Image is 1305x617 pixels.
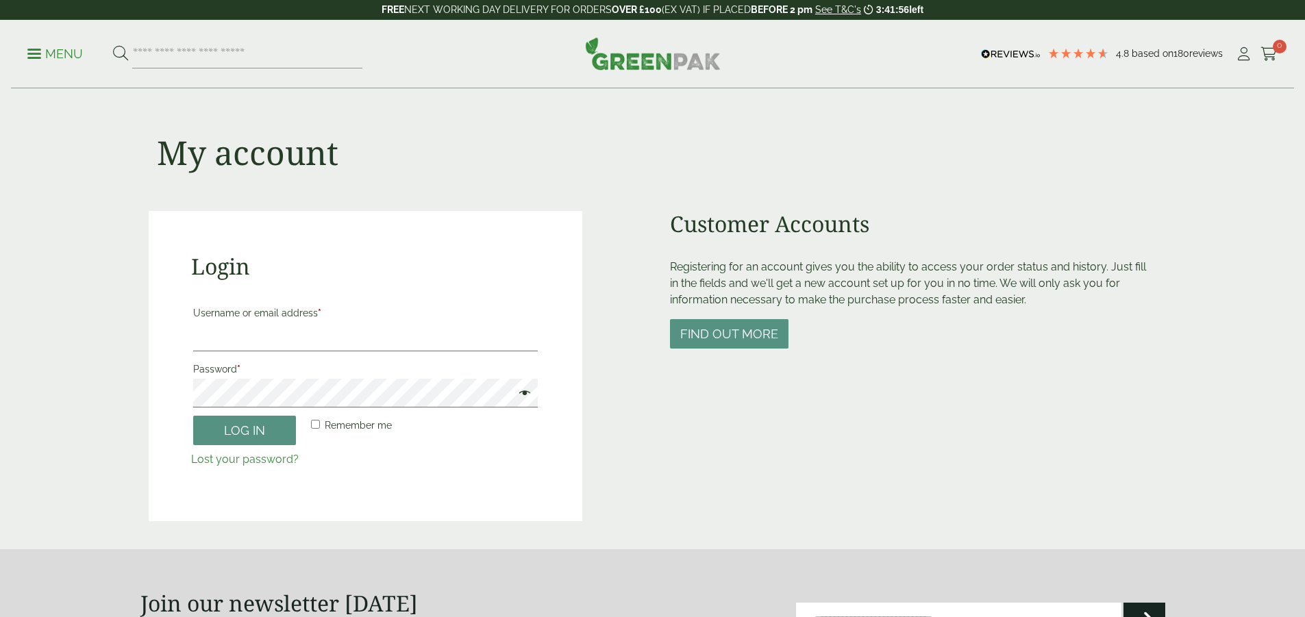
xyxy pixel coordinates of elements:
[311,420,320,429] input: Remember me
[670,319,788,349] button: Find out more
[1235,47,1252,61] i: My Account
[909,4,923,15] span: left
[981,49,1041,59] img: REVIEWS.io
[670,328,788,341] a: Find out more
[1173,48,1189,59] span: 180
[325,420,392,431] span: Remember me
[193,360,538,379] label: Password
[27,46,83,62] p: Menu
[191,453,299,466] a: Lost your password?
[1116,48,1132,59] span: 4.8
[382,4,404,15] strong: FREE
[1260,44,1278,64] a: 0
[1260,47,1278,61] i: Cart
[585,37,721,70] img: GreenPak Supplies
[193,303,538,323] label: Username or email address
[191,253,540,279] h2: Login
[751,4,812,15] strong: BEFORE 2 pm
[1273,40,1287,53] span: 0
[27,46,83,60] a: Menu
[1189,48,1223,59] span: reviews
[612,4,662,15] strong: OVER £100
[670,211,1157,237] h2: Customer Accounts
[1132,48,1173,59] span: Based on
[157,133,338,173] h1: My account
[670,259,1157,308] p: Registering for an account gives you the ability to access your order status and history. Just fi...
[815,4,861,15] a: See T&C's
[1047,47,1109,60] div: 4.78 Stars
[876,4,909,15] span: 3:41:56
[193,416,296,445] button: Log in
